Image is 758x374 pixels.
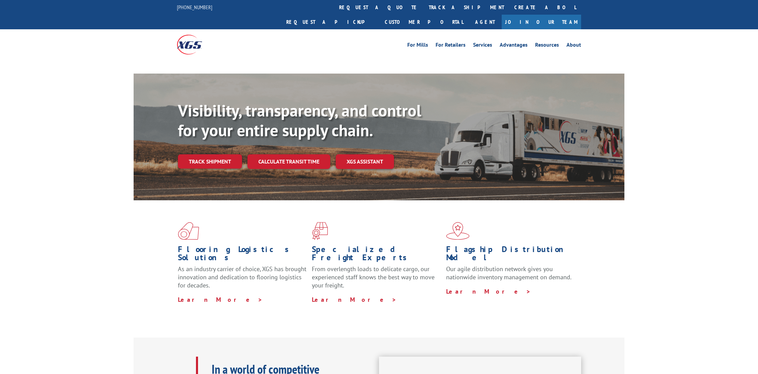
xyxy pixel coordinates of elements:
span: As an industry carrier of choice, XGS has brought innovation and dedication to flooring logistics... [178,265,306,289]
a: For Mills [407,42,428,50]
a: Advantages [500,42,528,50]
p: From overlength loads to delicate cargo, our experienced staff knows the best way to move your fr... [312,265,441,295]
a: XGS ASSISTANT [336,154,394,169]
a: Services [473,42,492,50]
a: Calculate transit time [247,154,330,169]
a: About [566,42,581,50]
a: Track shipment [178,154,242,169]
a: For Retailers [436,42,466,50]
a: Resources [535,42,559,50]
span: Our agile distribution network gives you nationwide inventory management on demand. [446,265,572,281]
a: Request a pickup [281,15,380,29]
a: Learn More > [312,296,397,303]
a: Learn More > [446,287,531,295]
img: xgs-icon-focused-on-flooring-red [312,222,328,240]
h1: Flagship Distribution Model [446,245,575,265]
a: Agent [468,15,502,29]
img: xgs-icon-flagship-distribution-model-red [446,222,470,240]
h1: Specialized Freight Experts [312,245,441,265]
a: Join Our Team [502,15,581,29]
a: Customer Portal [380,15,468,29]
a: [PHONE_NUMBER] [177,4,212,11]
img: xgs-icon-total-supply-chain-intelligence-red [178,222,199,240]
b: Visibility, transparency, and control for your entire supply chain. [178,100,421,141]
h1: Flooring Logistics Solutions [178,245,307,265]
a: Learn More > [178,296,263,303]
